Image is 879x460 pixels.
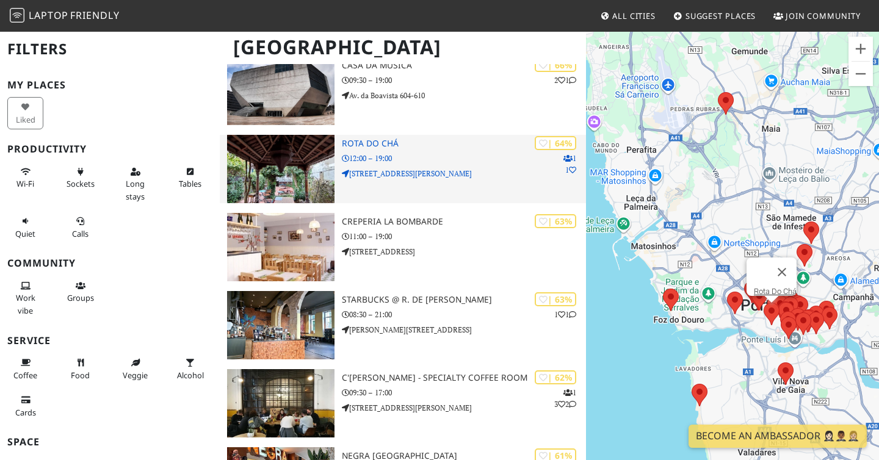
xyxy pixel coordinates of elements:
[668,5,761,27] a: Suggest Places
[62,162,98,194] button: Sockets
[72,228,89,239] span: Video/audio calls
[342,168,586,179] p: [STREET_ADDRESS][PERSON_NAME]
[172,353,208,385] button: Alcohol
[535,214,576,228] div: | 63%
[220,291,586,359] a: Starbucks @ R. de Mouzinho da Silveira | 63% 11 Starbucks @ R. de [PERSON_NAME] 08:30 – 21:00 [PE...
[7,162,43,194] button: Wi-Fi
[223,31,584,64] h1: [GEOGRAPHIC_DATA]
[554,309,576,320] p: 1 1
[535,292,576,306] div: | 63%
[342,138,586,149] h3: Rota Do Chá
[227,135,335,203] img: Rota Do Chá
[62,353,98,385] button: Food
[16,292,35,315] span: People working
[177,370,204,381] span: Alcohol
[7,436,212,448] h3: Space
[7,211,43,243] button: Quiet
[62,276,98,308] button: Groups
[786,10,861,21] span: Join Community
[685,10,756,21] span: Suggest Places
[117,353,153,385] button: Veggie
[7,276,43,320] button: Work vibe
[595,5,660,27] a: All Cities
[342,295,586,305] h3: Starbucks @ R. de [PERSON_NAME]
[342,309,586,320] p: 08:30 – 21:00
[220,213,586,281] a: Creperia La Bombarde | 63% Creperia La Bombarde 11:00 – 19:00 [STREET_ADDRESS]
[342,74,586,86] p: 09:30 – 19:00
[535,136,576,150] div: | 64%
[689,425,867,448] a: Become an Ambassador 🤵🏻‍♀️🤵🏾‍♂️🤵🏼‍♀️
[117,162,153,206] button: Long stays
[342,373,586,383] h3: C'[PERSON_NAME] - Specialty Coffee Room
[767,257,797,287] button: Fechar
[554,74,576,86] p: 2 1
[220,369,586,437] a: C'alma - Specialty Coffee Room | 62% 132 C'[PERSON_NAME] - Specialty Coffee Room 09:30 – 17:00 [S...
[10,5,120,27] a: LaptopFriendly LaptopFriendly
[612,10,656,21] span: All Cities
[172,162,208,194] button: Tables
[7,143,212,155] h3: Productivity
[848,62,873,86] button: Reduzir
[220,57,586,125] a: Casa da Música | 66% 21 Casa da Música 09:30 – 19:00 Av. da Boavista 604-610
[227,291,335,359] img: Starbucks @ R. de Mouzinho da Silveira
[342,153,586,164] p: 12:00 – 19:00
[227,57,335,125] img: Casa da Música
[220,135,586,203] a: Rota Do Chá | 64% 11 Rota Do Chá 12:00 – 19:00 [STREET_ADDRESS][PERSON_NAME]
[342,246,586,257] p: [STREET_ADDRESS]
[7,353,43,385] button: Coffee
[563,153,576,176] p: 1 1
[10,8,24,23] img: LaptopFriendly
[7,257,212,269] h3: Community
[7,31,212,68] h2: Filters
[342,387,586,398] p: 09:30 – 17:00
[29,9,68,22] span: Laptop
[67,178,95,189] span: Power sockets
[16,178,34,189] span: Stable Wi-Fi
[342,324,586,336] p: [PERSON_NAME][STREET_ADDRESS]
[342,402,586,414] p: [STREET_ADDRESS][PERSON_NAME]
[342,217,586,227] h3: Creperia La Bombarde
[62,211,98,243] button: Calls
[342,231,586,242] p: 11:00 – 19:00
[554,387,576,410] p: 1 3 2
[15,407,36,418] span: Credit cards
[70,9,119,22] span: Friendly
[7,79,212,91] h3: My Places
[769,5,866,27] a: Join Community
[123,370,148,381] span: Veggie
[227,369,335,437] img: C'alma - Specialty Coffee Room
[227,213,335,281] img: Creperia La Bombarde
[848,37,873,61] button: Ampliar
[67,292,94,303] span: Group tables
[179,178,201,189] span: Work-friendly tables
[71,370,90,381] span: Food
[15,228,35,239] span: Quiet
[7,390,43,422] button: Cards
[13,370,37,381] span: Coffee
[535,370,576,384] div: | 62%
[126,178,145,201] span: Long stays
[7,335,212,347] h3: Service
[342,90,586,101] p: Av. da Boavista 604-610
[754,287,797,296] a: Rota Do Chá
